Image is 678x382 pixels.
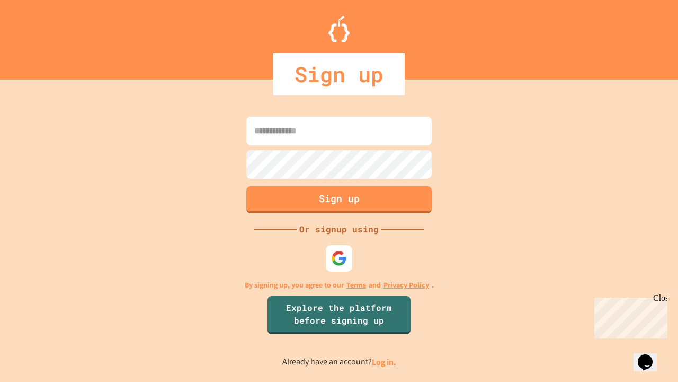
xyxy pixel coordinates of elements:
[328,16,350,42] img: Logo.svg
[282,355,396,369] p: Already have an account?
[331,250,347,266] img: google-icon.svg
[346,280,366,291] a: Terms
[246,186,432,213] button: Sign up
[383,280,429,291] a: Privacy Policy
[4,4,73,67] div: Chat with us now!Close
[273,53,405,95] div: Sign up
[267,296,411,334] a: Explore the platform before signing up
[297,223,381,236] div: Or signup using
[590,293,667,338] iframe: chat widget
[245,280,434,291] p: By signing up, you agree to our and .
[634,340,667,371] iframe: chat widget
[372,357,396,368] a: Log in.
